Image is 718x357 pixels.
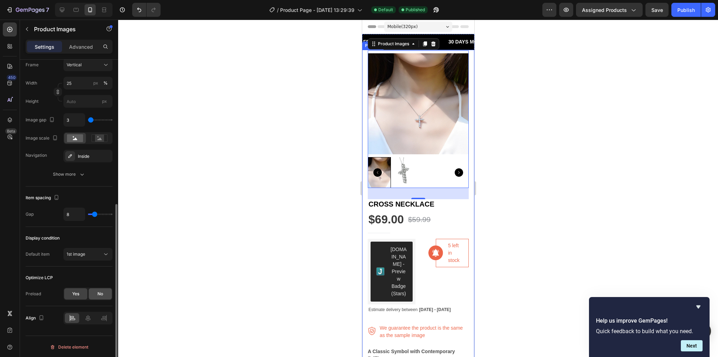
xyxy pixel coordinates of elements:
[378,7,393,13] span: Default
[18,305,106,319] p: We guarantee the product is the same as the sample image
[26,62,39,68] label: Frame
[57,288,89,292] span: [DATE] - [DATE]
[28,226,45,278] div: [DOMAIN_NAME] - Preview Badge (Stars)
[11,149,20,157] button: Carousel Back Arrow
[576,3,643,17] button: Assigned Products
[26,168,113,181] button: Show more
[78,153,111,160] div: Inside
[35,43,54,50] p: Settings
[1,23,20,29] div: Product
[596,328,703,335] p: Quick feedback to build what you need.
[92,79,100,87] button: %
[64,114,85,126] input: Auto
[26,251,50,257] div: Default item
[362,20,474,357] iframe: Design area
[7,75,17,80] div: 450
[86,17,174,27] div: 30 DAYS MONEY BACK GUARANTEE
[26,314,46,323] div: Align
[69,43,93,50] p: Advanced
[30,137,53,168] img: CROSS NECKLACE - Glossylo
[53,171,86,178] div: Show more
[34,25,94,33] p: Product Images
[26,193,61,203] div: Item spacing
[582,6,627,14] span: Assigned Products
[14,248,22,256] img: Judgeme.png
[6,192,42,208] div: $69.00
[3,3,52,17] button: 7
[677,6,695,14] div: Publish
[26,291,41,297] div: Preload
[14,21,48,27] div: Product Images
[132,3,161,17] div: Undo/Redo
[63,248,113,261] button: 1st image
[6,34,107,135] img: CROSS NECKLACE - Glossylo
[50,343,88,351] div: Delete element
[26,211,34,217] div: Gap
[277,6,279,14] span: /
[93,149,101,157] button: Carousel Next Arrow
[645,3,669,17] button: Save
[102,99,107,104] span: px
[280,6,354,14] span: Product Page - [DATE] 13:29:39
[8,222,50,282] button: Judge.me - Preview Badge (Stars)
[63,77,113,89] input: px%
[26,98,39,105] label: Height
[67,251,85,257] span: 1st image
[63,95,113,108] input: px
[26,235,60,241] div: Display condition
[66,226,81,241] img: Alt Image
[103,80,108,86] div: %
[26,342,113,353] button: Delete element
[45,194,69,206] div: $59.99
[6,329,93,342] strong: A Classic Symbol with Contemporary Brilliance
[93,80,98,86] div: px
[671,3,701,17] button: Publish
[6,288,55,292] span: Estimate delivery between
[651,7,663,13] span: Save
[406,7,425,13] span: Published
[596,317,703,325] h2: Help us improve GemPages!
[64,208,85,221] input: Auto
[6,180,107,189] h1: CROSS NECKLACE
[596,303,703,351] div: Help us improve GemPages!
[681,340,703,351] button: Next question
[5,128,17,134] div: Beta
[694,303,703,311] button: Hide survey
[26,134,59,143] div: Image scale
[63,59,113,71] button: Vertical
[6,307,14,316] img: Alt Image
[101,79,110,87] button: px
[26,152,47,159] div: Navigation
[86,222,101,244] p: 5 left in stock
[6,329,107,349] p: This cross pendant is crafted in sterling silver and set with radiant moissanite stones. A timele...
[26,80,37,86] label: Width
[97,291,103,297] span: No
[46,6,49,14] p: 7
[26,275,53,281] div: Optimize LCP
[26,115,56,125] div: Image gap
[72,291,79,297] span: Yes
[67,62,82,68] span: Vertical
